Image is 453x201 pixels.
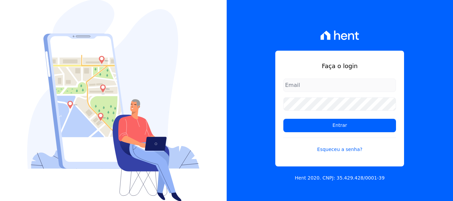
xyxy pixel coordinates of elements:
input: Entrar [283,119,396,132]
p: Hent 2020. CNPJ: 35.429.428/0001-39 [295,174,385,182]
a: Esqueceu a senha? [283,138,396,153]
input: Email [283,79,396,92]
h1: Faça o login [283,61,396,70]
